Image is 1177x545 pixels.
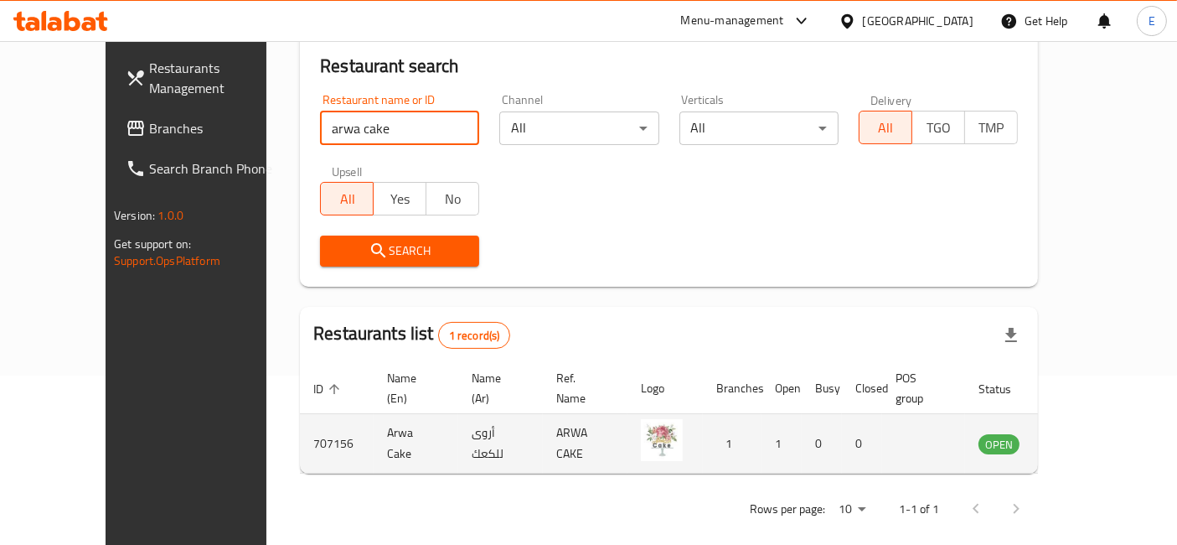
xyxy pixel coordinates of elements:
span: No [433,187,472,211]
h2: Restaurants list [313,321,510,349]
th: Busy [802,363,842,414]
div: All [499,112,658,145]
span: Name (Ar) [472,368,523,408]
label: Upsell [332,165,363,177]
a: Search Branch Phone [112,148,302,189]
div: OPEN [978,434,1020,454]
span: Restaurants Management [149,58,289,98]
span: Branches [149,118,289,138]
label: Delivery [870,94,912,106]
a: Support.OpsPlatform [114,250,220,272]
span: ID [313,379,345,399]
a: Branches [112,108,302,148]
span: Ref. Name [556,368,607,408]
button: All [859,111,912,144]
span: 1.0.0 [157,205,183,226]
span: Yes [380,187,420,211]
th: Branches [703,363,761,414]
td: Arwa Cake [374,414,458,474]
span: Search [333,241,466,262]
div: Export file [991,315,1031,356]
p: Rows per page: [750,499,825,520]
span: Version: [114,205,155,226]
div: Menu-management [681,11,784,31]
span: OPEN [978,435,1020,454]
span: TMP [972,116,1011,140]
span: E [1149,12,1155,30]
div: Total records count [438,322,511,349]
th: Closed [842,363,882,414]
td: أروى للكعك [458,414,543,474]
td: 707156 [300,414,374,474]
div: Rows per page: [832,497,872,522]
td: ARWA CAKE [543,414,627,474]
a: Restaurants Management [112,48,302,108]
span: All [866,116,906,140]
span: All [328,187,367,211]
button: Search [320,236,479,267]
span: POS group [896,368,945,408]
h2: Restaurant search [320,54,1018,79]
div: All [679,112,839,145]
th: Logo [627,363,703,414]
button: TGO [911,111,965,144]
span: Search Branch Phone [149,158,289,179]
table: enhanced table [300,363,1111,474]
td: 1 [761,414,802,474]
button: Yes [373,182,426,215]
td: 0 [842,414,882,474]
th: Open [761,363,802,414]
td: 1 [703,414,761,474]
span: 1 record(s) [439,328,510,344]
button: No [426,182,479,215]
span: Get support on: [114,233,191,255]
p: 1-1 of 1 [899,499,939,520]
span: Status [978,379,1033,399]
span: TGO [919,116,958,140]
div: [GEOGRAPHIC_DATA] [863,12,973,30]
button: All [320,182,374,215]
img: Arwa Cake [641,419,683,461]
span: Name (En) [387,368,438,408]
input: Search for restaurant name or ID.. [320,112,479,145]
td: 0 [802,414,842,474]
button: TMP [964,111,1018,144]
